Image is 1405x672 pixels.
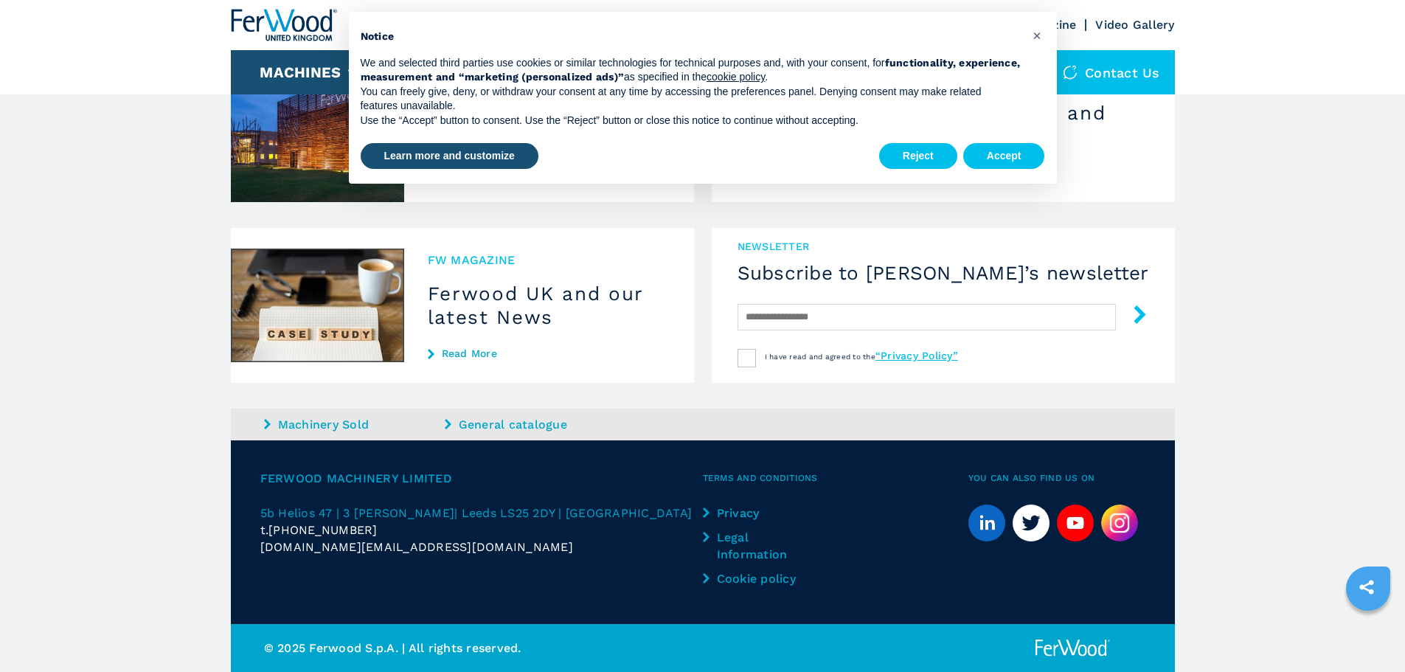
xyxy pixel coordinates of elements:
[260,505,703,522] a: 5b Helios 47 | 3 [PERSON_NAME]| Leeds LS25 2DY | [GEOGRAPHIC_DATA]
[963,143,1045,170] button: Accept
[707,71,765,83] a: cookie policy
[875,350,958,361] a: “Privacy Policy”
[1048,50,1175,94] div: Contact us
[879,143,957,170] button: Reject
[738,239,1149,254] span: newsletter
[738,261,1149,285] h4: Subscribe to [PERSON_NAME]’s newsletter
[260,470,703,487] span: Ferwood Machinery Limited
[231,228,404,383] img: Ferwood UK and our latest News
[703,505,806,522] a: Privacy
[703,470,968,487] span: Terms and Conditions
[361,85,1021,114] p: You can freely give, deny, or withdraw your consent at any time by accessing the preferences pane...
[260,506,455,520] span: 5b Helios 47 | 3 [PERSON_NAME]
[454,506,692,520] span: | Leeds LS25 2DY | [GEOGRAPHIC_DATA]
[231,9,337,41] img: Ferwood
[1033,27,1041,44] span: ×
[428,252,670,269] span: FW MAGAZINE
[231,47,404,202] img: Family Success
[264,640,703,657] p: © 2025 Ferwood S.p.A. | All rights reserved.
[1342,606,1394,661] iframe: Chat
[428,347,670,359] a: Read More
[361,114,1021,128] p: Use the “Accept” button to consent. Use the “Reject” button or close this notice to continue with...
[1116,299,1149,334] button: submit-button
[1063,65,1078,80] img: Contact us
[260,522,703,538] div: t.
[428,282,670,329] h3: Ferwood UK and our latest News
[1101,505,1138,541] img: Instagram
[1095,18,1174,32] a: Video Gallery
[968,470,1145,487] span: You can also find us on
[260,63,341,81] button: Machines
[1348,569,1385,606] a: sharethis
[1013,505,1050,541] a: twitter
[361,56,1021,85] p: We and selected third parties use cookies or similar technologies for technical purposes and, wit...
[264,416,441,433] a: Machinery Sold
[703,529,806,563] a: Legal Information
[968,505,1005,541] a: linkedin
[361,30,1021,44] h2: Notice
[260,538,573,555] span: [DOMAIN_NAME][EMAIL_ADDRESS][DOMAIN_NAME]
[445,416,622,433] a: General catalogue
[361,57,1021,83] strong: functionality, experience, measurement and “marketing (personalized ads)”
[1057,505,1094,541] a: youtube
[703,570,806,587] a: Cookie policy
[268,522,378,538] span: [PHONE_NUMBER]
[1026,24,1050,47] button: Close this notice
[361,143,538,170] button: Learn more and customize
[1033,639,1112,657] img: Ferwood
[765,353,958,361] span: I have read and agreed to the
